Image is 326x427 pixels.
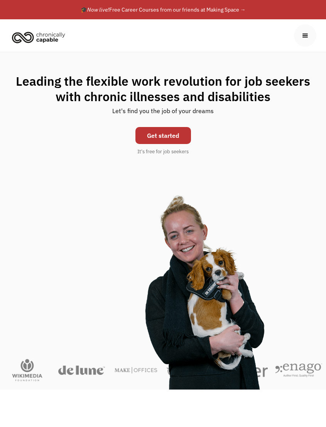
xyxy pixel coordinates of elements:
div: Let's find you the job of your dreams [112,104,214,123]
em: Now live! [87,6,109,13]
h1: Leading the flexible work revolution for job seekers with chronic illnesses and disabilities [8,73,318,104]
div: 🎓 Free Career Courses from our friends at Making Space → [81,5,246,14]
div: menu [294,24,316,47]
img: Chronically Capable logo [10,29,68,46]
a: Get started [135,127,191,144]
div: It's free for job seekers [137,148,189,156]
a: home [10,29,71,46]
